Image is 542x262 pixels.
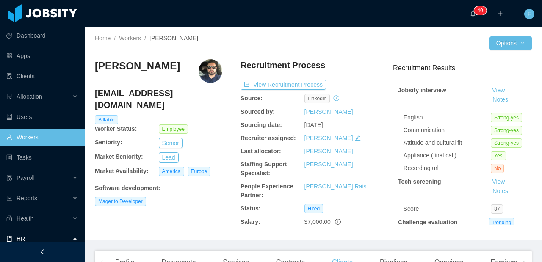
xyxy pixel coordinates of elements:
span: HR [17,235,25,242]
button: Notes [489,95,512,105]
a: [PERSON_NAME] [304,148,353,154]
i: icon: edit [355,135,361,141]
p: 4 [477,6,480,15]
b: Recruiter assigned: [241,135,296,141]
b: People Experience Partner: [241,183,293,199]
i: icon: book [6,236,12,242]
b: Worker Status: [95,125,137,132]
span: Allocation [17,93,42,100]
span: / [144,35,146,41]
b: Market Seniority: [95,153,143,160]
span: [DATE] [304,121,323,128]
span: Strong-yes [491,113,522,122]
span: Employee [159,124,188,134]
span: Billable [95,115,118,124]
b: Source: [241,95,263,102]
button: Lead [159,152,179,163]
a: [PERSON_NAME] [304,161,353,168]
strong: Tech screening [398,178,441,185]
b: Status: [241,205,260,212]
span: info-circle [335,219,341,225]
a: icon: robotUsers [6,108,78,125]
b: Sourcing date: [241,121,282,128]
b: Salary: [241,218,260,225]
a: icon: userWorkers [6,129,78,146]
b: Seniority: [95,139,122,146]
span: America [159,167,184,176]
p: 0 [480,6,483,15]
h4: [EMAIL_ADDRESS][DOMAIN_NAME] [95,87,222,111]
sup: 40 [474,6,486,15]
i: icon: solution [6,94,12,99]
span: 87 [491,204,503,214]
button: icon: exportView Recruitment Process [241,80,326,90]
span: / [114,35,116,41]
a: View [489,87,508,94]
a: icon: profileTasks [6,149,78,166]
a: [PERSON_NAME] [304,108,353,115]
span: Hired [304,204,324,213]
a: icon: pie-chartDashboard [6,27,78,44]
h3: [PERSON_NAME] [95,59,180,73]
i: icon: file-protect [6,175,12,181]
i: icon: bell [470,11,476,17]
div: Score [404,204,491,213]
b: Market Availability: [95,168,149,174]
b: Sourced by: [241,108,275,115]
h3: Recruitment Results [393,63,532,73]
div: Communication [404,126,491,135]
span: Strong-yes [491,126,522,135]
div: Attitude and cultural fit [404,138,491,147]
span: Payroll [17,174,35,181]
button: Optionsicon: down [489,36,532,50]
b: Staffing Support Specialist: [241,161,287,177]
span: Strong-yes [491,138,522,148]
span: Pending [489,218,514,227]
strong: Jobsity interview [398,87,446,94]
button: Senior [159,138,183,148]
span: Yes [491,151,506,160]
span: [PERSON_NAME] [149,35,198,41]
span: Europe [188,167,211,176]
a: Workers [119,35,141,41]
span: Health [17,215,33,222]
span: $7,000.00 [304,218,331,225]
span: F [528,9,531,19]
a: icon: appstoreApps [6,47,78,64]
h4: Recruitment Process [241,59,325,71]
strong: Challenge evaluation [398,219,457,226]
b: Last allocator: [241,148,281,154]
span: Reports [17,195,37,201]
a: Home [95,35,111,41]
a: icon: exportView Recruitment Process [241,81,326,88]
b: Software development : [95,185,160,191]
div: Appliance (final call) [404,151,491,160]
span: linkedin [304,94,330,103]
span: No [491,164,504,173]
a: icon: auditClients [6,68,78,85]
img: 4a990e9a-1913-4152-a529-606a18d1f865_664c97e243f5a-400w.png [199,59,222,83]
a: [PERSON_NAME] Rais [304,183,367,190]
div: Recording url [404,164,491,173]
i: icon: line-chart [6,195,12,201]
i: icon: medicine-box [6,215,12,221]
i: icon: history [333,95,339,101]
button: Notes [489,186,512,196]
a: [PERSON_NAME] [304,135,353,141]
i: icon: plus [497,11,503,17]
a: View [489,178,508,185]
span: Magento Developer [95,197,146,206]
div: English [404,113,491,122]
